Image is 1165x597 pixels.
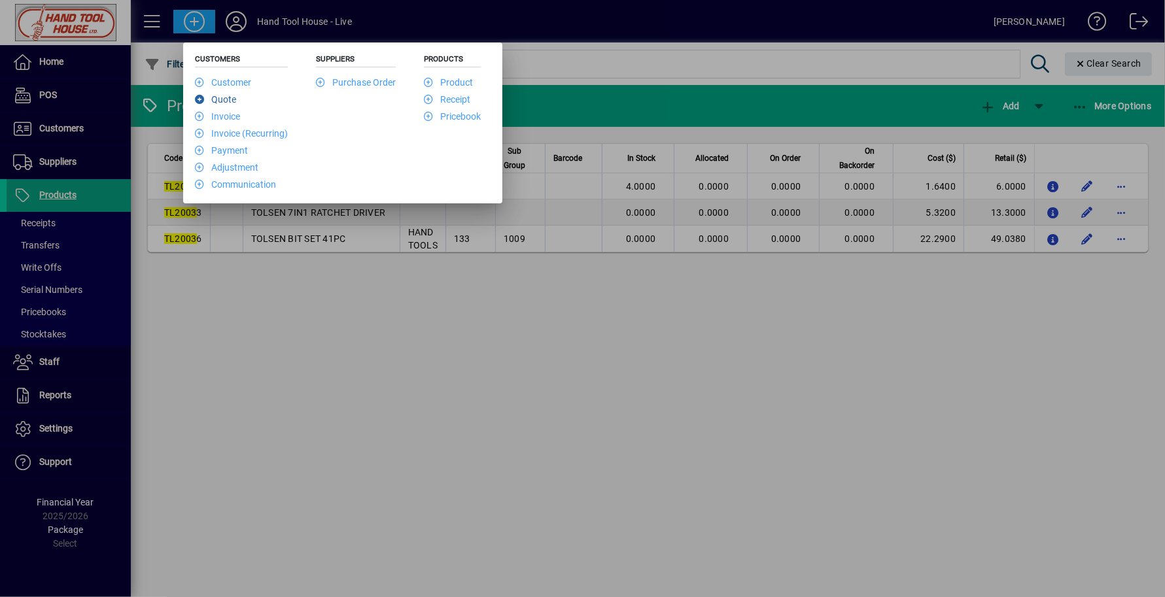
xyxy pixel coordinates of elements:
a: Product [424,77,473,88]
a: Invoice (Recurring) [195,128,288,139]
a: Adjustment [195,162,258,173]
a: Pricebook [424,111,481,122]
a: Payment [195,145,248,156]
a: Invoice [195,111,240,122]
h5: Suppliers [316,54,396,67]
a: Receipt [424,94,470,105]
a: Purchase Order [316,77,396,88]
h5: Customers [195,54,288,67]
a: Quote [195,94,236,105]
a: Customer [195,77,251,88]
a: Communication [195,179,276,190]
h5: Products [424,54,481,67]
